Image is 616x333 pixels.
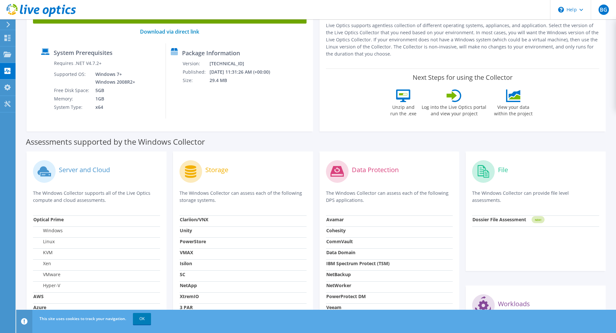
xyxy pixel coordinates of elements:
[490,102,536,117] label: View your data within the project
[209,68,279,76] td: [DATE] 11:31:26 AM (+00:00)
[326,249,355,255] strong: Data Domain
[54,86,91,95] td: Free Disk Space:
[33,304,46,310] strong: Azure
[205,167,228,173] label: Storage
[498,167,508,173] label: File
[352,167,399,173] label: Data Protection
[180,227,192,234] strong: Unity
[91,103,136,111] td: x64
[209,59,279,68] td: [TECHNICAL_ID]
[472,190,599,204] p: The Windows Collector can provide file level assessments.
[326,271,351,277] strong: NetBackup
[54,103,91,111] td: System Type:
[33,190,160,204] p: The Windows Collector supports all of the Live Optics compute and cloud assessments.
[180,271,185,277] strong: SC
[326,238,353,245] strong: CommVault
[180,304,193,310] strong: 3 PAR
[209,76,279,85] td: 29.4 MB
[182,76,209,85] td: Size:
[33,249,53,256] label: KVM
[59,167,110,173] label: Server and Cloud
[91,95,136,103] td: 1GB
[179,190,307,204] p: The Windows Collector can assess each of the following storage systems.
[326,304,341,310] strong: Veeam
[33,282,60,289] label: Hyper-V
[133,313,151,325] a: OK
[91,70,136,86] td: Windows 7+ Windows 2008R2+
[180,216,208,223] strong: Clariion/VNX
[39,316,126,321] span: This site uses cookies to track your navigation.
[54,49,113,56] label: System Prerequisites
[326,260,390,266] strong: IBM Spectrum Protect (TSM)
[180,260,192,266] strong: Isilon
[182,68,209,76] td: Published:
[326,282,351,288] strong: NetWorker
[33,216,64,223] strong: Optical Prime
[558,7,564,13] svg: \n
[472,216,526,223] strong: Dossier File Assessment
[140,28,199,35] a: Download via direct link
[498,301,530,307] label: Workloads
[180,249,193,255] strong: VMAX
[91,86,136,95] td: 5GB
[182,59,209,68] td: Version:
[54,70,91,86] td: Supported OS:
[326,216,344,223] strong: Avamar
[33,293,44,299] strong: AWS
[54,60,102,67] label: Requires .NET V4.7.2+
[180,238,206,245] strong: PowerStore
[33,238,55,245] label: Linux
[388,102,418,117] label: Unzip and run the .exe
[326,293,366,299] strong: PowerProtect DM
[413,74,513,81] label: Next Steps for using the Collector
[180,282,197,288] strong: NetApp
[33,271,60,278] label: VMware
[33,227,63,234] label: Windows
[26,139,205,145] label: Assessments supported by the Windows Collector
[54,95,91,103] td: Memory:
[599,5,609,15] span: BG
[421,102,487,117] label: Log into the Live Optics portal and view your project
[33,260,51,267] label: Xen
[326,22,600,57] p: Live Optics supports agentless collection of different operating systems, appliances, and applica...
[535,218,541,222] tspan: NEW!
[180,293,199,299] strong: XtremIO
[326,190,453,204] p: The Windows Collector can assess each of the following DPS applications.
[326,227,346,234] strong: Cohesity
[182,50,240,56] label: Package Information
